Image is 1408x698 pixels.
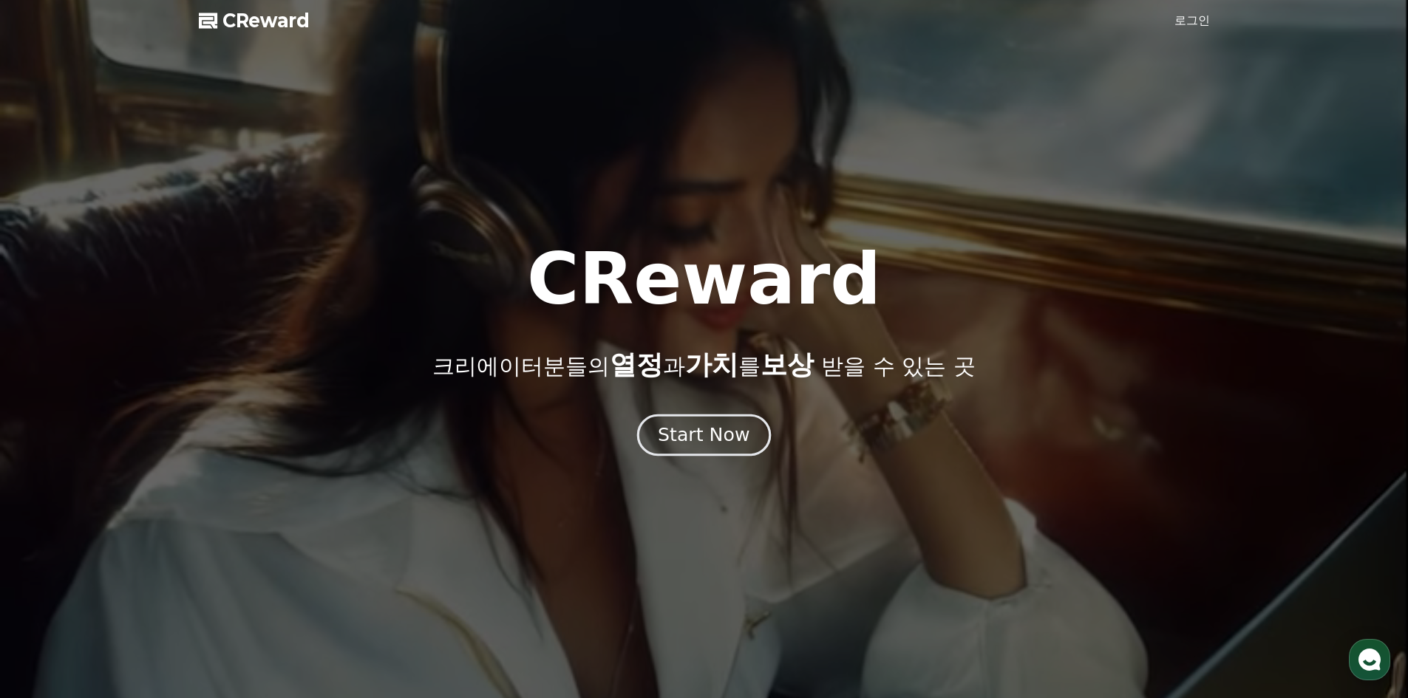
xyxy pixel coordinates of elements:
[191,468,284,505] a: 설정
[658,422,749,448] div: Start Now
[685,349,738,380] span: 가치
[135,491,153,503] span: 대화
[640,430,768,444] a: Start Now
[761,349,814,380] span: 보상
[637,414,771,456] button: Start Now
[4,468,98,505] a: 홈
[1174,12,1210,30] a: 로그인
[527,244,881,315] h1: CReward
[432,350,975,380] p: 크리에이터분들의 과 를 받을 수 있는 곳
[199,9,310,32] a: CReward
[228,490,246,502] span: 설정
[222,9,310,32] span: CReward
[610,349,663,380] span: 열정
[47,490,55,502] span: 홈
[98,468,191,505] a: 대화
